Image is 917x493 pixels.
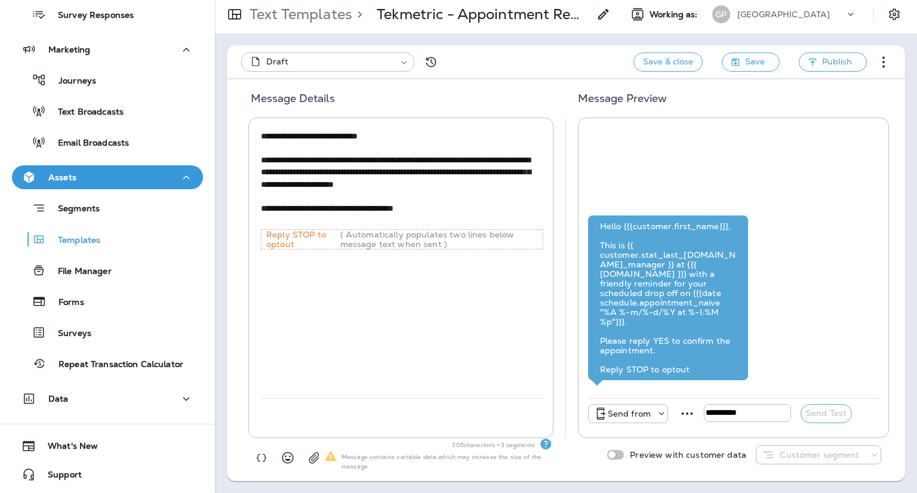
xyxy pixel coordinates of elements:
button: Segments [12,195,203,221]
span: Working as: [650,10,700,20]
button: Journeys [12,67,203,93]
p: Survey Responses [46,10,134,21]
p: [GEOGRAPHIC_DATA] [737,10,830,19]
p: Marketing [48,45,90,54]
button: File Manager [12,258,203,283]
p: Segments [46,204,100,215]
h5: Message Preview [564,89,896,118]
p: Text Broadcasts [46,107,124,118]
p: Forms [47,297,84,309]
div: Text Segments Text messages are billed per segment. A single segment is typically 160 characters,... [540,438,552,450]
h5: Message Details [236,89,564,118]
button: Save [722,53,780,72]
span: What's New [36,441,98,455]
p: Surveys [46,328,91,340]
p: Preview with customer data [624,450,746,460]
button: Save & close [633,53,703,72]
div: Hello {{{customer.first_name}}}, This is {{ customer.stat_last_[DOMAIN_NAME]_manager }} at {{{ [D... [600,221,736,374]
p: Assets [48,172,76,182]
button: Repeat Transaction Calculator [12,351,203,376]
button: Surveys [12,320,203,345]
p: 305 characters = 3 segments [452,440,540,450]
p: Text Templates [245,5,352,23]
span: Draft [266,56,288,67]
p: Customer segment [780,450,859,460]
button: What's New [12,434,203,458]
p: > [352,5,362,23]
p: Repeat Transaction Calculator [47,359,183,371]
p: ( Automatically populates two lines below message text when sent ) [340,230,543,249]
button: Marketing [12,38,203,61]
button: Text Broadcasts [12,98,203,124]
p: Templates [46,235,100,246]
button: Assets [12,165,203,189]
button: Forms [12,289,203,314]
p: Reply STOP to optout [261,230,340,249]
p: Send from [608,409,651,418]
span: Support [36,470,82,484]
button: Survey Responses [12,2,203,27]
p: Data [48,394,69,403]
button: View Changelog [419,50,443,74]
span: Publish [822,54,852,69]
p: Email Broadcasts [46,138,129,149]
p: File Manager [46,266,112,278]
p: Journeys [47,76,96,87]
button: Email Broadcasts [12,130,203,155]
p: Message contains variable data which may increase the size of the message [337,452,552,472]
span: Save [745,54,765,69]
div: GP [712,5,730,23]
button: Settings [884,4,905,25]
button: Publish [799,53,867,72]
button: Templates [12,227,203,252]
button: Data [12,387,203,411]
p: Tekmetric - Appointment Reminder [377,5,589,23]
button: Support [12,463,203,486]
